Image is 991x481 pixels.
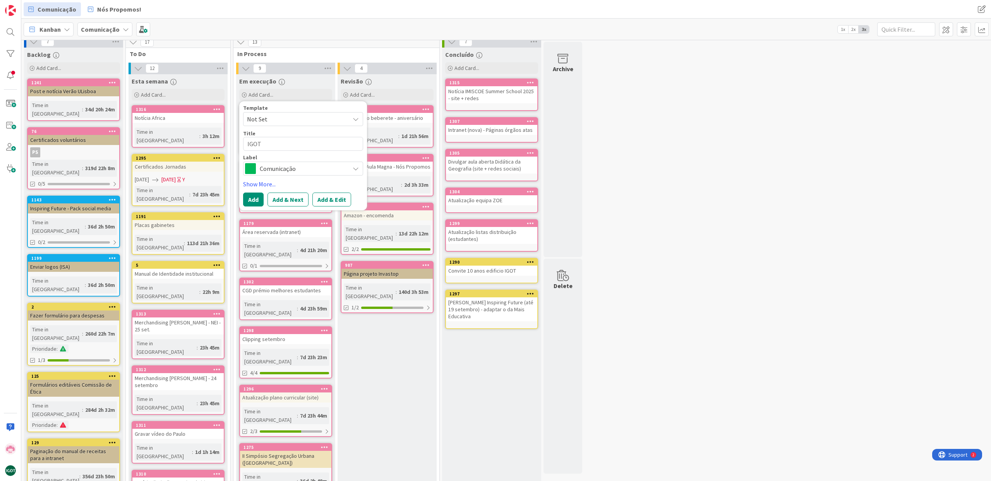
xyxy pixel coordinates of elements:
[28,86,119,96] div: Post e notícia Verão ULisboa
[83,2,146,16] a: Nós Propomos!
[28,439,119,463] div: 129Paginação do manual de receitas para a intranet
[859,26,869,33] span: 3x
[132,113,224,123] div: Notícia Africa
[341,210,433,220] div: Amazon - encomenda
[36,65,61,72] span: Add Card...
[31,374,119,379] div: 125
[141,91,166,98] span: Add Card...
[454,65,479,72] span: Add Card...
[446,118,537,135] div: 1307Intranet (nova) - Páginas órgãos atas
[446,188,537,205] div: 1304Atualização equipa ZOE
[446,150,537,174] div: 1305Divulgar aula aberta Didática da Geografia (site + redes sociais)
[401,181,402,189] span: :
[240,285,331,295] div: CGD prémio melhores estudantes
[446,150,537,157] div: 1305
[345,204,433,210] div: 1281
[28,79,119,86] div: 1241
[38,356,45,364] span: 1/3
[5,5,16,16] img: Visit kanbanzone.com
[132,471,224,478] div: 1310
[39,25,61,34] span: Kanban
[132,422,224,429] div: 1311
[132,220,224,230] div: Placas gabinetes
[136,155,224,161] div: 1295
[28,147,119,157] div: PS
[341,203,433,210] div: 1281
[240,392,331,403] div: Atualização plano curricular (site)
[344,283,396,300] div: Time in [GEOGRAPHIC_DATA]
[132,366,224,373] div: 1312
[355,64,368,73] span: 4
[240,451,331,468] div: II Simpósio Segregação Urbana ([GEOGRAPHIC_DATA])
[136,311,224,317] div: 1313
[243,279,331,285] div: 1302
[57,345,58,353] span: :
[243,328,331,333] div: 1298
[298,353,329,362] div: 7d 23h 23m
[240,227,331,237] div: Área reservada (intranet)
[446,79,537,86] div: 1315
[31,304,119,310] div: 2
[445,78,538,111] a: 1315Notícia IMISCOE Summer School 2025 - site + redes
[344,128,398,145] div: Time in [GEOGRAPHIC_DATA]
[82,329,83,338] span: :
[341,262,433,279] div: 987Página projeto Invastop
[132,155,224,172] div: 1295Certificados Jornadas
[28,135,119,145] div: Certificados voluntários
[397,229,430,238] div: 13d 22h 12m
[554,281,573,290] div: Delete
[31,129,119,134] div: 76
[396,288,397,296] span: :
[132,421,225,464] a: 1311Gravar vídeo do PauloTime in [GEOGRAPHIC_DATA]:1d 1h 14m
[341,162,433,172] div: Reservar Aula Magna - Nós Propomos
[312,193,351,206] button: Add & Edit
[341,203,433,220] div: 1281Amazon - encomenda
[136,471,224,477] div: 1310
[345,155,433,161] div: 1309
[267,193,309,206] button: Add & Next
[27,51,51,58] span: Backlog
[132,310,224,317] div: 1313
[350,91,375,98] span: Add Card...
[38,5,76,14] span: Comunicação
[445,290,538,329] a: 1297[PERSON_NAME] Inspiring Future (até 19 setembro) - adaptar o da Mais Educativa
[449,119,537,124] div: 1307
[243,179,363,189] a: Show More...
[27,372,120,432] a: 125Formulários editáveis Comissão de ÉticaTime in [GEOGRAPHIC_DATA]:284d 2h 32mPrioridade:
[132,373,224,390] div: Merchandising [PERSON_NAME] - 24 setembro
[242,349,297,366] div: Time in [GEOGRAPHIC_DATA]
[341,155,433,162] div: 1309
[79,472,81,481] span: :
[243,445,331,450] div: 1275
[130,50,221,58] span: To Do
[135,235,184,252] div: Time in [GEOGRAPHIC_DATA]
[132,262,224,269] div: 5
[198,343,221,352] div: 23h 45m
[82,406,83,414] span: :
[28,255,119,262] div: 1199
[341,106,433,123] div: 1303Orçamento beberete - aniversário
[30,276,85,293] div: Time in [GEOGRAPHIC_DATA]
[240,334,331,344] div: Clipping setembro
[445,149,538,181] a: 1305Divulgar aula aberta Didática da Geografia (site + redes sociais)
[184,239,185,247] span: :
[28,304,119,310] div: 2
[82,164,83,172] span: :
[28,196,119,213] div: 1143Inspiring Future - Pack social media
[132,155,224,162] div: 1295
[838,26,848,33] span: 1x
[201,288,221,296] div: 22h 9m
[28,310,119,321] div: Fazer formulário para despesas
[397,288,430,296] div: 140d 3h 53m
[240,278,331,295] div: 1302CGD prémio melhores estudantes
[28,439,119,446] div: 129
[81,472,117,481] div: 356d 23h 50m
[298,411,329,420] div: 7d 23h 44m
[30,101,82,118] div: Time in [GEOGRAPHIC_DATA]
[28,446,119,463] div: Paginação do manual de receitas para a intranet
[345,263,433,268] div: 987
[446,290,537,321] div: 1297[PERSON_NAME] Inspiring Future (até 19 setembro) - adaptar o da Mais Educativa
[445,219,538,252] a: 1299Atualização listas distribuição (estudantes)
[132,154,225,206] a: 1295Certificados Jornadas[DATE][DATE]YTime in [GEOGRAPHIC_DATA]:7d 23h 45m
[239,385,332,437] a: 1296Atualização plano curricular (site)Time in [GEOGRAPHIC_DATA]:7d 23h 44m2/3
